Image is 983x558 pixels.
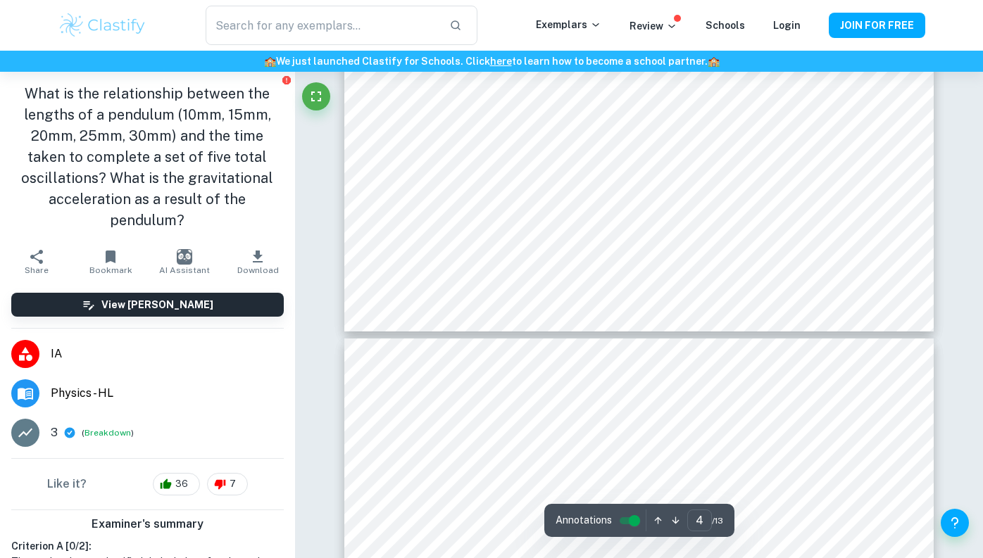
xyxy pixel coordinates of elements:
div: 36 [153,473,200,495]
h1: What is the relationship between the lengths of a pendulum (10mm, 15mm, 20mm, 25mm, 30mm) and the... [11,83,284,231]
p: Review [630,18,677,34]
span: AI Assistant [159,265,210,275]
span: 🏫 [708,56,720,67]
button: Report issue [282,75,292,85]
span: Share [25,265,49,275]
p: Exemplars [536,17,601,32]
button: Breakdown [84,426,131,439]
button: Fullscreen [302,82,330,110]
input: Search for any exemplars... [206,6,438,45]
span: Download [237,265,279,275]
button: JOIN FOR FREE [829,13,925,38]
h6: Like it? [47,476,87,493]
h6: Examiner's summary [6,516,289,533]
span: 🏫 [264,56,276,67]
span: ( ) [82,426,134,440]
img: Clastify logo [58,11,147,39]
span: / 13 [712,514,723,527]
div: 7 [207,473,248,495]
button: View [PERSON_NAME] [11,293,284,317]
h6: We just launched Clastify for Schools. Click to learn how to become a school partner. [3,53,980,69]
p: 3 [51,424,58,441]
button: Bookmark [74,242,148,281]
span: Physics - HL [51,385,284,402]
a: here [490,56,512,67]
a: Login [773,20,801,31]
button: AI Assistant [147,242,221,281]
span: 7 [222,477,244,491]
h6: View [PERSON_NAME] [101,297,213,312]
span: IA [51,345,284,362]
button: Help and Feedback [941,509,969,537]
span: Annotations [556,513,612,528]
span: Bookmark [89,265,132,275]
span: 36 [168,477,196,491]
h6: Criterion A [ 0 / 2 ]: [11,538,284,554]
a: Schools [706,20,745,31]
button: Download [221,242,295,281]
img: AI Assistant [177,249,192,265]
